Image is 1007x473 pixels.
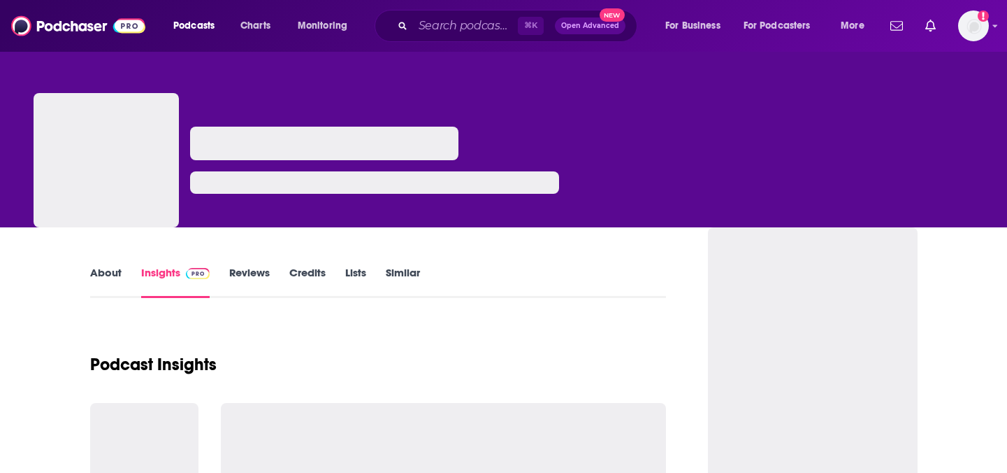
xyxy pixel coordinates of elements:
button: open menu [288,15,365,37]
span: Monitoring [298,16,347,36]
button: open menu [655,15,738,37]
img: Podchaser - Follow, Share and Rate Podcasts [11,13,145,39]
button: open menu [734,15,831,37]
span: ⌘ K [518,17,544,35]
span: For Podcasters [744,16,811,36]
svg: Add a profile image [978,10,989,22]
a: Lists [345,266,366,298]
a: Reviews [229,266,270,298]
img: User Profile [958,10,989,41]
a: About [90,266,122,298]
span: New [600,8,625,22]
h1: Podcast Insights [90,354,217,375]
a: Show notifications dropdown [885,14,908,38]
input: Search podcasts, credits, & more... [413,15,518,37]
a: Show notifications dropdown [920,14,941,38]
button: open menu [831,15,882,37]
span: Podcasts [173,16,215,36]
a: Credits [289,266,326,298]
span: Logged in as isabellaN [958,10,989,41]
img: Podchaser Pro [186,268,210,279]
a: Similar [386,266,420,298]
div: Search podcasts, credits, & more... [388,10,651,42]
span: Charts [240,16,270,36]
button: Open AdvancedNew [555,17,625,34]
button: open menu [164,15,233,37]
span: Open Advanced [561,22,619,29]
span: More [841,16,864,36]
span: For Business [665,16,720,36]
a: Charts [231,15,279,37]
a: InsightsPodchaser Pro [141,266,210,298]
button: Show profile menu [958,10,989,41]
